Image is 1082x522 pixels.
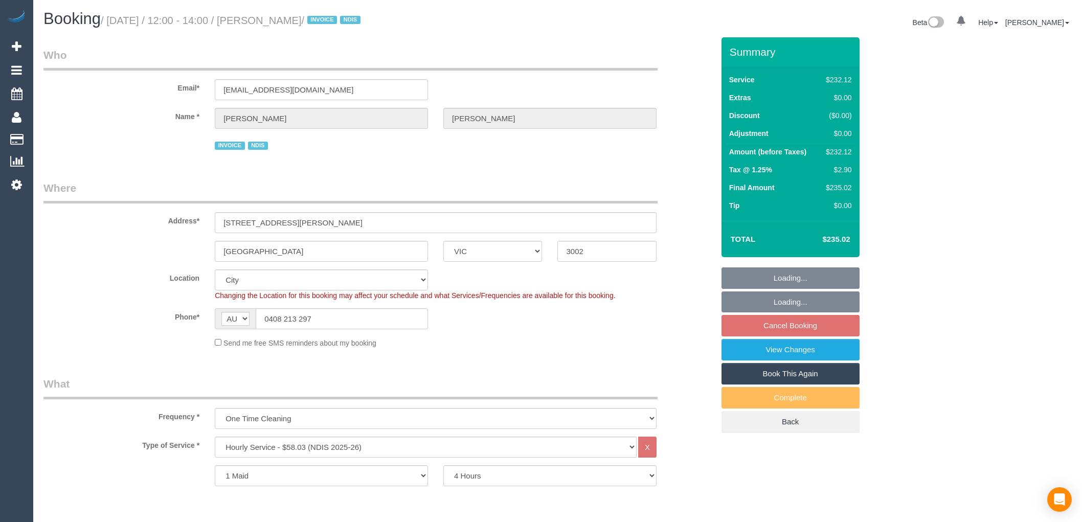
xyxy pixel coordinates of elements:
input: Phone* [256,308,428,329]
label: Location [36,269,207,283]
label: Amount (before Taxes) [729,147,806,157]
div: $0.00 [822,200,851,211]
img: New interface [927,16,944,30]
div: $2.90 [822,165,851,175]
input: First Name* [215,108,428,129]
label: Name * [36,108,207,122]
a: Book This Again [722,363,860,384]
input: Last Name* [443,108,657,129]
div: Open Intercom Messenger [1047,487,1072,512]
span: NDIS [340,16,360,24]
span: Booking [43,10,101,28]
input: Suburb* [215,241,428,262]
div: $0.00 [822,128,851,139]
span: Changing the Location for this booking may affect your schedule and what Services/Frequencies are... [215,291,615,300]
label: Discount [729,110,760,121]
div: $235.02 [822,183,851,193]
img: Automaid Logo [6,10,27,25]
label: Final Amount [729,183,775,193]
a: [PERSON_NAME] [1005,18,1069,27]
span: Send me free SMS reminders about my booking [223,339,376,347]
h3: Summary [730,46,854,58]
label: Type of Service * [36,437,207,450]
small: / [DATE] / 12:00 - 14:00 / [PERSON_NAME] [101,15,364,26]
label: Tax @ 1.25% [729,165,772,175]
a: Back [722,411,860,433]
label: Address* [36,212,207,226]
label: Phone* [36,308,207,322]
span: INVOICE [307,16,337,24]
label: Email* [36,79,207,93]
label: Frequency * [36,408,207,422]
span: NDIS [248,142,268,150]
span: / [302,15,364,26]
legend: Where [43,180,658,203]
div: $232.12 [822,147,851,157]
a: Help [978,18,998,27]
legend: Who [43,48,658,71]
legend: What [43,376,658,399]
span: INVOICE [215,142,244,150]
label: Adjustment [729,128,769,139]
a: Beta [913,18,944,27]
h4: $235.02 [792,235,850,244]
div: ($0.00) [822,110,851,121]
div: $0.00 [822,93,851,103]
label: Tip [729,200,740,211]
input: Post Code* [557,241,656,262]
label: Service [729,75,755,85]
strong: Total [731,235,756,243]
a: View Changes [722,339,860,360]
label: Extras [729,93,751,103]
input: Email* [215,79,428,100]
div: $232.12 [822,75,851,85]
